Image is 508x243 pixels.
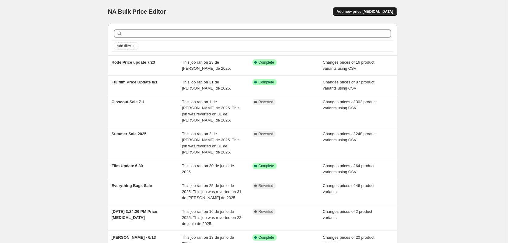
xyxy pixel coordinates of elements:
[182,60,231,71] span: This job ran on 23 de [PERSON_NAME] de 2025.
[182,209,242,226] span: This job ran on 16 de junio de 2025. This job was reverted on 22 de junio de 2025.
[333,7,397,16] button: Add new price [MEDICAL_DATA]
[112,183,152,188] span: Everything Bags Sale
[182,80,231,90] span: This job ran on 31 de [PERSON_NAME] de 2025.
[112,100,144,104] span: Closeout Sale 7.1
[112,164,143,168] span: Film Update 6.30
[259,235,274,240] span: Complete
[259,132,273,136] span: Reverted
[112,80,158,84] span: Fujifilm Price Update 8/1
[259,100,273,104] span: Reverted
[323,209,372,220] span: Changes prices of 2 product variants
[323,60,374,71] span: Changes prices of 16 product variants using CSV
[259,183,273,188] span: Reverted
[112,235,156,240] span: [PERSON_NAME] - 6/13
[182,183,242,200] span: This job ran on 25 de junio de 2025. This job was reverted on 31 de [PERSON_NAME] de 2025.
[323,183,374,194] span: Changes prices of 46 product variants
[117,44,131,48] span: Add filter
[323,164,374,174] span: Changes prices of 64 product variants using CSV
[259,164,274,168] span: Complete
[112,209,157,220] span: [DATE] 3:24:26 PM Price [MEDICAL_DATA]
[259,80,274,85] span: Complete
[336,9,393,14] span: Add new price [MEDICAL_DATA]
[108,8,166,15] span: NA Bulk Price Editor
[182,164,234,174] span: This job ran on 30 de junio de 2025.
[112,60,155,65] span: Rode Price update 7/23
[182,132,239,154] span: This job ran on 2 de [PERSON_NAME] de 2025. This job was reverted on 31 de [PERSON_NAME] de 2025.
[323,80,374,90] span: Changes prices of 87 product variants using CSV
[323,132,377,142] span: Changes prices of 248 product variants using CSV
[259,60,274,65] span: Complete
[323,100,377,110] span: Changes prices of 302 product variants using CSV
[112,132,147,136] span: Summer Sale 2025
[259,209,273,214] span: Reverted
[182,100,239,122] span: This job ran on 1 de [PERSON_NAME] de 2025. This job was reverted on 31 de [PERSON_NAME] de 2025.
[114,42,138,50] button: Add filter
